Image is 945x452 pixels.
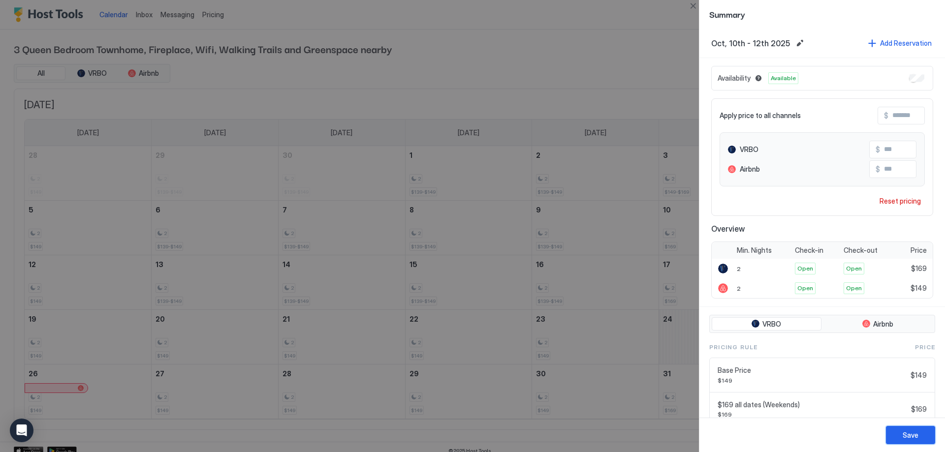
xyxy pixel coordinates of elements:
[709,315,935,333] div: tab-group
[846,284,862,293] span: Open
[737,246,772,255] span: Min. Nights
[709,343,757,352] span: Pricing Rule
[880,38,932,48] div: Add Reservation
[753,72,764,84] button: Blocked dates override all pricing rules and remain unavailable until manually unblocked
[884,111,888,120] span: $
[711,224,933,234] span: Overview
[886,426,935,444] button: Save
[911,264,927,273] span: $169
[876,165,880,174] span: $
[911,284,927,293] span: $149
[762,320,781,329] span: VRBO
[737,265,741,272] span: 2
[844,246,878,255] span: Check-out
[720,111,801,120] span: Apply price to all channels
[873,320,893,329] span: Airbnb
[867,36,933,50] button: Add Reservation
[718,411,907,418] span: $169
[911,371,927,380] span: $149
[10,419,33,442] div: Open Intercom Messenger
[846,264,862,273] span: Open
[880,196,921,206] div: Reset pricing
[709,8,935,20] span: Summary
[718,400,907,409] span: $169 all dates (Weekends)
[876,145,880,154] span: $
[712,317,821,331] button: VRBO
[737,285,741,292] span: 2
[823,317,933,331] button: Airbnb
[718,377,907,384] span: $149
[797,264,813,273] span: Open
[794,37,806,49] button: Edit date range
[876,194,925,208] button: Reset pricing
[911,246,927,255] span: Price
[711,38,790,48] span: Oct, 10th - 12th 2025
[911,405,927,414] span: $169
[797,284,813,293] span: Open
[740,145,758,154] span: VRBO
[771,74,796,83] span: Available
[718,366,907,375] span: Base Price
[740,165,760,174] span: Airbnb
[903,430,918,440] div: Save
[915,343,935,352] span: Price
[718,74,751,83] span: Availability
[795,246,823,255] span: Check-in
